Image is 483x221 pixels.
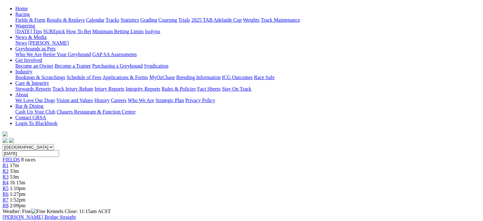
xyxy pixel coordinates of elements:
a: Fields & Form [15,17,45,23]
a: Grading [140,17,157,23]
a: Vision and Values [56,98,93,103]
a: R3 [3,174,9,180]
a: Login To Blackbook [15,121,57,126]
a: News [15,40,27,46]
span: 1h 15m [10,180,25,185]
a: Applications & Forms [102,75,148,80]
a: About [15,92,28,97]
a: Minimum Betting Limits [92,29,144,34]
a: Become an Owner [15,63,53,69]
a: R4 [3,180,9,185]
a: [DATE] Tips [15,29,42,34]
div: About [15,98,480,103]
a: Track Maintenance [261,17,300,23]
span: 17m [10,163,19,168]
img: logo-grsa-white.png [3,131,8,136]
a: Greyhounds as Pets [15,46,56,51]
img: Fine [31,209,45,214]
a: Home [15,6,28,11]
a: Injury Reports [94,86,124,92]
div: Greyhounds as Pets [15,52,480,57]
a: Coursing [158,17,177,23]
a: Care & Integrity [15,80,49,86]
div: Get Involved [15,63,480,69]
a: Privacy Policy [185,98,215,103]
span: 1:52pm [10,197,26,203]
input: Select date [3,150,59,157]
a: GAP SA Assessments [92,52,137,57]
span: 53m [10,174,19,180]
a: SUREpick [43,29,65,34]
a: R1 [3,163,9,168]
a: R8 [3,203,9,208]
a: Contact GRSA [15,115,46,120]
a: Fact Sheets [197,86,221,92]
div: Industry [15,75,480,80]
a: ICG Outcomes [222,75,253,80]
a: Statistics [121,17,139,23]
span: 1:10pm [10,186,26,191]
a: Integrity Reports [125,86,160,92]
a: Breeding Information [176,75,221,80]
a: History [94,98,109,103]
a: Become a Trainer [55,63,91,69]
a: We Love Our Dogs [15,98,55,103]
div: Care & Integrity [15,86,480,92]
a: Who We Are [128,98,154,103]
a: Race Safe [254,75,274,80]
span: 33m [10,168,19,174]
a: Bar & Dining [15,103,43,109]
a: Trials [178,17,190,23]
img: twitter.svg [9,138,14,143]
div: Racing [15,17,480,23]
a: R6 [3,191,9,197]
a: Wagering [15,23,35,28]
img: facebook.svg [3,138,8,143]
a: Careers [111,98,126,103]
div: News & Media [15,40,480,46]
a: News & Media [15,34,47,40]
a: Stay On Track [222,86,251,92]
a: Cash Up Your Club [15,109,55,114]
a: Track Injury Rebate [52,86,93,92]
span: 1:27pm [10,191,26,197]
a: Chasers Restaurant & Function Centre [57,109,135,114]
a: Who We Are [15,52,42,57]
a: Racing [15,11,30,17]
div: Wagering [15,29,480,34]
a: R7 [3,197,9,203]
a: Tracks [106,17,119,23]
a: Strategic Plan [155,98,184,103]
div: Bar & Dining [15,109,480,115]
a: Isolynx [145,29,160,34]
a: R5 [3,186,9,191]
a: R2 [3,168,9,174]
a: Syndication [144,63,168,69]
a: Purchasing a Greyhound [92,63,143,69]
a: Results & Replays [47,17,85,23]
a: Retire Your Greyhound [43,52,91,57]
a: Stewards Reports [15,86,51,92]
a: Get Involved [15,57,42,63]
a: Rules & Policies [162,86,196,92]
a: MyOzChase [149,75,175,80]
span: 8 races [21,157,35,162]
a: 2025 TAB Adelaide Cup [191,17,242,23]
a: Weights [243,17,260,23]
span: 2:09pm [10,203,26,208]
a: [PERSON_NAME] Bridge Straight [3,214,76,220]
a: FIELDS [3,157,20,162]
a: Schedule of Fees [66,75,101,80]
a: Calendar [86,17,104,23]
a: [PERSON_NAME] [28,40,69,46]
span: Weather: Fine [3,209,47,214]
